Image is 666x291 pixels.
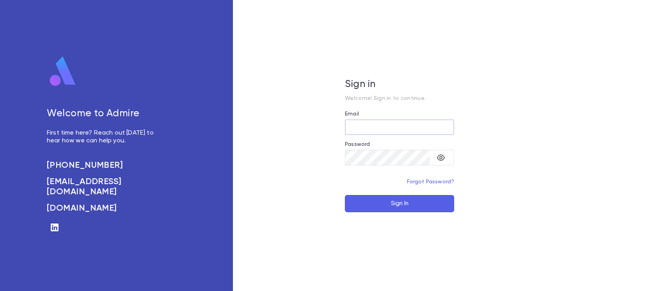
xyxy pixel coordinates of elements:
[47,160,162,170] a: [PHONE_NUMBER]
[345,141,370,147] label: Password
[407,179,455,185] a: Forgot Password?
[433,150,449,165] button: toggle password visibility
[47,108,162,120] h5: Welcome to Admire
[47,56,79,87] img: logo
[345,111,359,117] label: Email
[47,177,162,197] a: [EMAIL_ADDRESS][DOMAIN_NAME]
[345,79,454,90] h5: Sign in
[345,95,454,101] p: Welcome! Sign in to continue.
[47,203,162,213] a: [DOMAIN_NAME]
[47,129,162,145] p: First time here? Reach out [DATE] to hear how we can help you.
[345,195,454,212] button: Sign In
